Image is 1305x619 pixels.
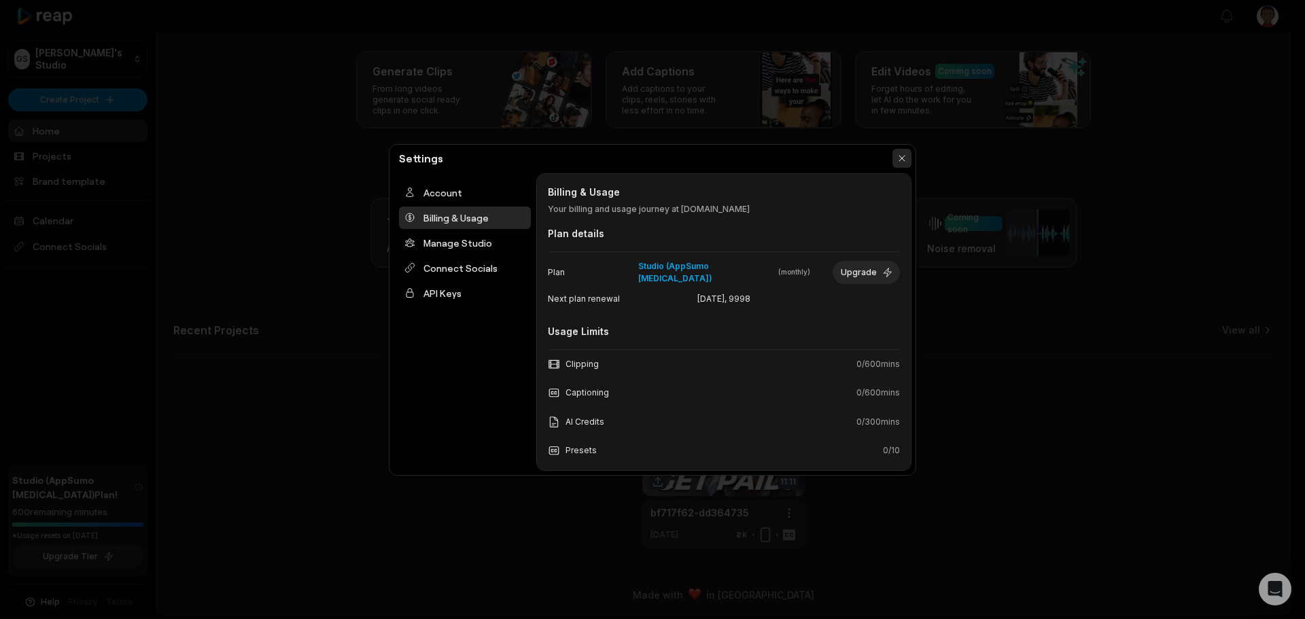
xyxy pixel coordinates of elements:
span: Plan [548,266,634,279]
div: API Keys [399,282,531,304]
div: Account [399,181,531,204]
div: Connect Socials [399,257,531,279]
div: Billing & Usage [399,207,531,229]
h2: Settings [394,150,449,166]
button: Upgrade [833,261,900,284]
span: Next plan renewal [548,293,663,305]
span: 0 / 600 mins [856,358,900,370]
h2: Billing & Usage [548,185,900,199]
span: ( month ly) [778,268,810,277]
div: Plan details [548,226,900,241]
p: Your billing and usage journey at [DOMAIN_NAME] [548,203,900,215]
span: 0 / 10 [883,444,900,457]
span: 0 / 600 mins [856,387,900,399]
div: Presets [548,444,597,457]
div: Usage Limits [548,324,900,338]
div: AI Credits [548,416,604,428]
span: 0 / 300 mins [856,416,900,428]
div: Clipping [548,358,599,370]
span: Studio (AppSumo [MEDICAL_DATA]) [638,260,776,285]
div: Captioning [548,387,609,400]
div: Manage Studio [399,232,531,254]
span: [DATE], 9998 [667,293,782,305]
